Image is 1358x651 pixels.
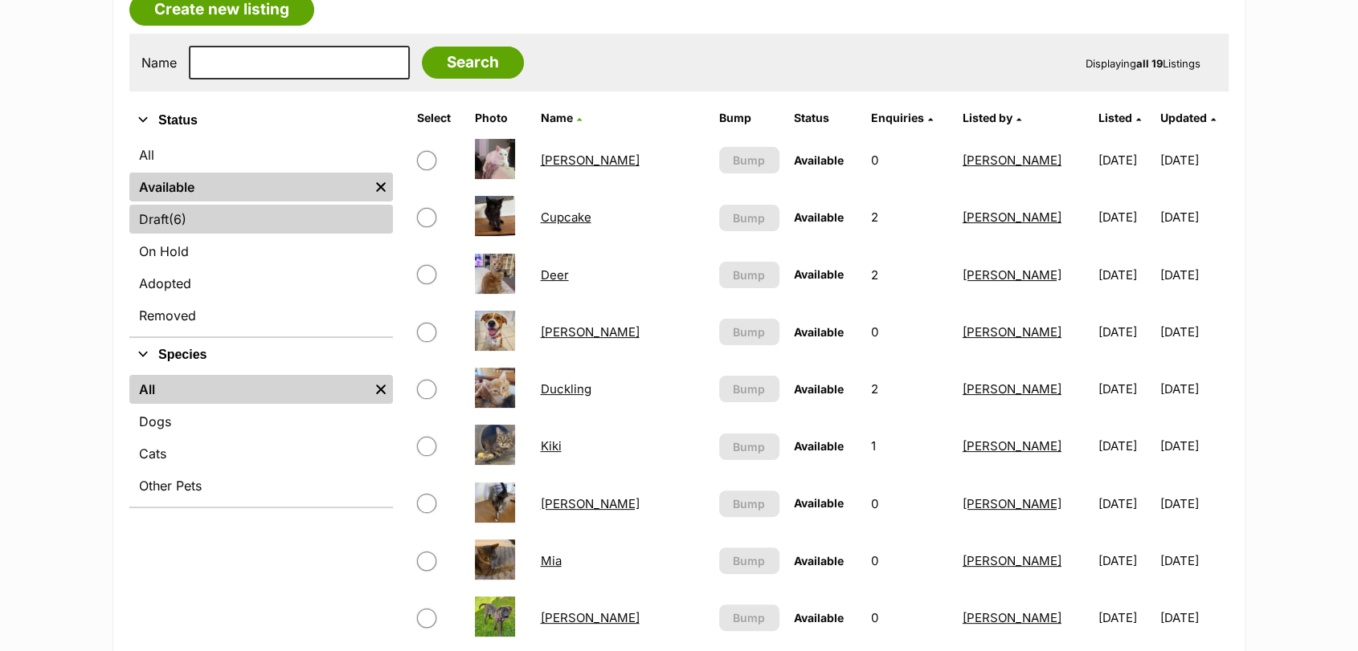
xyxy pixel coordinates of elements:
span: Updated [1160,111,1207,124]
a: Cupcake [540,210,591,225]
span: Available [794,496,844,510]
span: Available [794,439,844,453]
a: On Hold [129,237,393,266]
a: [PERSON_NAME] [963,438,1061,454]
a: [PERSON_NAME] [540,324,639,340]
a: Listed [1098,111,1141,124]
a: Other Pets [129,471,393,500]
a: Adopted [129,269,393,298]
td: [DATE] [1160,590,1227,645]
a: Dogs [129,407,393,436]
span: (6) [169,210,186,229]
td: [DATE] [1160,361,1227,417]
td: [DATE] [1092,533,1159,588]
button: Status [129,110,393,131]
td: [DATE] [1160,304,1227,360]
div: Species [129,372,393,507]
a: Duckling [540,381,591,397]
a: Enquiries [871,111,933,124]
button: Bump [719,604,779,631]
button: Bump [719,262,779,288]
a: All [129,140,393,169]
td: [DATE] [1092,590,1159,645]
span: Bump [733,323,765,340]
span: Available [794,325,844,339]
button: Bump [719,490,779,517]
a: Mia [540,553,561,568]
span: Bump [733,380,765,397]
td: 1 [865,418,955,474]
td: [DATE] [1092,189,1159,245]
td: [DATE] [1092,247,1159,303]
a: [PERSON_NAME] [963,267,1061,283]
th: Bump [713,105,786,131]
a: Removed [129,301,393,330]
a: Kiki [540,438,561,454]
a: Remove filter [369,375,393,404]
span: Available [794,153,844,167]
td: [DATE] [1160,132,1227,188]
a: [PERSON_NAME] [963,381,1061,397]
button: Bump [719,376,779,402]
button: Bump [719,147,779,173]
td: 0 [865,590,955,645]
a: Listed by [963,111,1021,124]
button: Species [129,344,393,365]
a: Draft [129,205,393,234]
span: Bump [733,210,765,226]
label: Name [141,55,177,70]
a: [PERSON_NAME] [963,496,1061,511]
span: Available [794,554,844,568]
a: [PERSON_NAME] [963,153,1061,168]
td: 0 [865,533,955,588]
td: 2 [865,189,955,245]
a: [PERSON_NAME] [963,610,1061,625]
span: Available [794,611,844,625]
span: Available [794,210,844,224]
td: 0 [865,476,955,531]
a: Cats [129,439,393,468]
button: Bump [719,205,779,231]
span: Available [794,382,844,396]
a: [PERSON_NAME] [540,496,639,511]
a: All [129,375,369,404]
a: Updated [1160,111,1216,124]
span: Bump [733,267,765,283]
button: Bump [719,547,779,574]
span: Listed by [963,111,1012,124]
a: Deer [540,267,568,283]
td: [DATE] [1092,361,1159,417]
span: Bump [733,152,765,169]
span: Bump [733,438,765,455]
td: 2 [865,247,955,303]
td: [DATE] [1092,418,1159,474]
a: [PERSON_NAME] [963,324,1061,340]
span: Bump [733,552,765,569]
a: [PERSON_NAME] [540,153,639,168]
button: Bump [719,433,779,460]
span: translation missing: en.admin.listings.index.attributes.enquiries [871,111,924,124]
a: Remove filter [369,173,393,201]
a: Available [129,173,369,201]
input: Search [422,47,524,79]
button: Bump [719,319,779,345]
span: Name [540,111,572,124]
span: Available [794,267,844,281]
th: Photo [468,105,532,131]
td: [DATE] [1092,476,1159,531]
a: Name [540,111,581,124]
td: [DATE] [1092,304,1159,360]
span: Displaying Listings [1086,57,1201,70]
span: Bump [733,495,765,512]
th: Status [787,105,863,131]
strong: all 19 [1136,57,1163,70]
td: 2 [865,361,955,417]
td: [DATE] [1160,189,1227,245]
a: [PERSON_NAME] [963,553,1061,568]
span: Bump [733,609,765,626]
td: [DATE] [1092,132,1159,188]
td: [DATE] [1160,476,1227,531]
span: Listed [1098,111,1132,124]
td: 0 [865,304,955,360]
th: Select [411,105,467,131]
